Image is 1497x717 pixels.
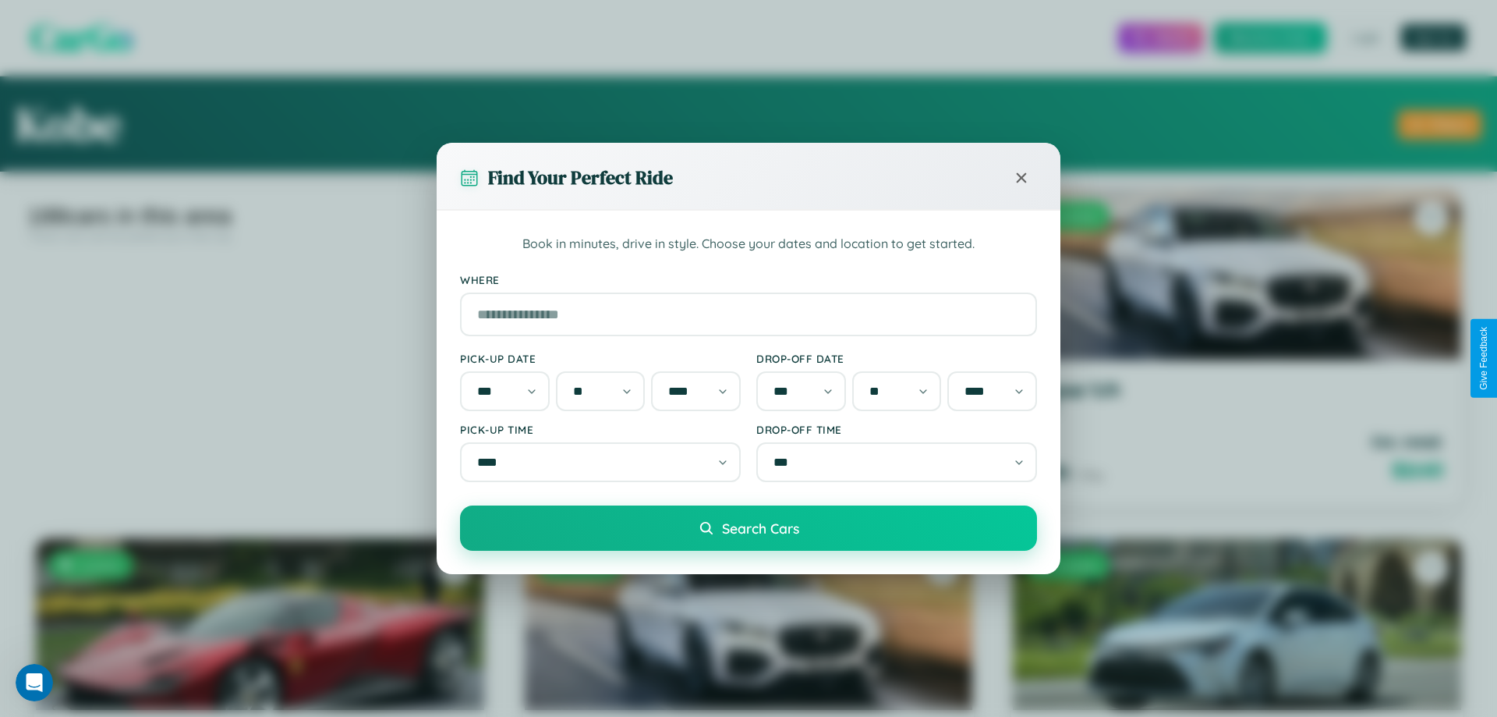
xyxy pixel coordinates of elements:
label: Pick-up Date [460,352,741,365]
button: Search Cars [460,506,1037,551]
label: Pick-up Time [460,423,741,436]
h3: Find Your Perfect Ride [488,165,673,190]
label: Drop-off Date [756,352,1037,365]
label: Drop-off Time [756,423,1037,436]
p: Book in minutes, drive in style. Choose your dates and location to get started. [460,234,1037,254]
span: Search Cars [722,520,799,537]
label: Where [460,273,1037,286]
